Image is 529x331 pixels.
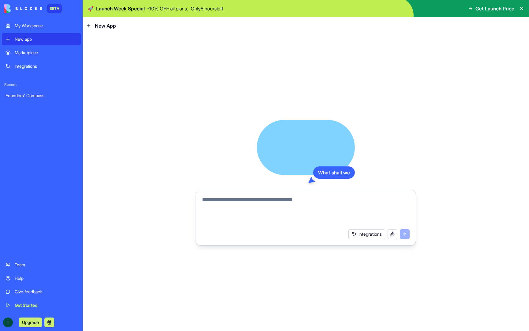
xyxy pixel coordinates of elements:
div: New app [15,36,77,42]
a: BETA [4,4,62,13]
div: Give feedback [15,289,77,295]
a: Integrations [2,60,81,72]
div: Integrations [15,63,77,69]
div: BETA [47,4,62,13]
a: My Workspace [2,20,81,32]
span: Get Launch Price [475,5,514,12]
span: Launch Week Special [96,5,145,12]
img: logo [4,4,42,13]
a: New app [2,33,81,45]
button: Upgrade [19,318,42,327]
img: ACg8ocJV2uMIiKnsqtfIFcmlntBBTSD6Na7rqddrW4D6uKzvx_hEKw=s96-c [3,318,13,327]
a: Upgrade [19,319,42,325]
div: Marketplace [15,50,77,56]
span: New App [95,22,116,29]
button: Integrations [348,229,385,239]
p: Only 6 hours left [191,5,223,12]
a: Team [2,259,81,271]
span: 🚀 [88,5,94,12]
div: What shall we [313,166,355,179]
a: Founders' Compass [2,89,81,102]
span: Recent [2,82,81,87]
a: Marketplace [2,47,81,59]
a: Give feedback [2,286,81,298]
div: Team [15,262,77,268]
div: Help [15,275,77,281]
div: Get Started [15,302,77,308]
div: Founders' Compass [6,93,77,99]
a: Help [2,272,81,284]
p: - 10 % OFF all plans. [147,5,188,12]
div: My Workspace [15,23,77,29]
a: Get Started [2,299,81,311]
